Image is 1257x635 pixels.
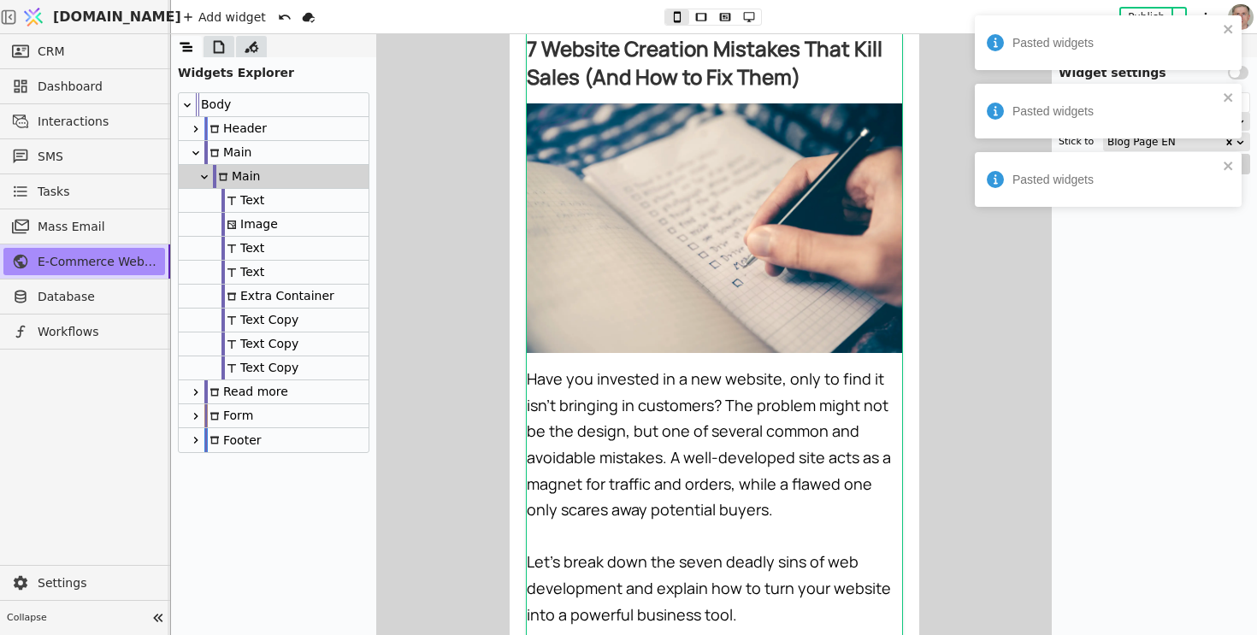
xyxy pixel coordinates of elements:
[38,113,156,131] span: Interactions
[221,189,264,212] div: Text
[204,141,251,164] div: Main
[1223,22,1235,36] button: close
[179,93,369,117] div: Body
[3,73,165,100] a: Dashboard
[179,428,369,452] div: Footer
[221,261,264,284] div: Text
[179,404,369,428] div: Form
[3,318,165,345] a: Workflows
[38,288,156,306] span: Database
[1012,171,1218,189] div: Pasted widgets
[3,143,165,170] a: SMS
[1228,4,1254,30] img: 1560949290925-CROPPED-IMG_0201-2-.jpg
[3,283,165,310] a: Database
[213,165,260,188] div: Main
[179,141,369,165] div: Main
[204,404,253,427] div: Form
[21,1,46,33] img: Logo
[38,78,156,96] span: Dashboard
[204,380,288,403] div: Read more
[38,218,156,236] span: Mass Email
[17,69,392,319] img: 1689746487942-check-list.webp
[7,611,146,626] span: Collapse
[171,57,376,82] div: Widgets Explorer
[221,213,278,236] div: Image
[3,38,165,65] a: CRM
[179,213,369,237] div: Image
[204,428,262,452] div: Footer
[179,380,369,404] div: Read more
[204,117,267,140] div: Header
[196,93,231,116] div: Body
[1012,34,1218,52] div: Pasted widgets
[178,7,271,27] div: Add widget
[179,309,369,332] div: Text Copy
[1223,159,1235,173] button: close
[221,237,264,260] div: Text
[1223,91,1235,104] button: close
[179,165,369,189] div: Main
[221,332,298,356] div: Text Copy
[179,261,369,285] div: Text
[179,117,369,141] div: Header
[17,1,171,33] a: [DOMAIN_NAME]
[3,248,165,275] a: E-Commerce Web Development at Zona Digital Agency
[53,7,181,27] span: [DOMAIN_NAME]
[179,356,369,380] div: Text Copy
[38,148,156,166] span: SMS
[179,285,369,309] div: Extra Container
[17,514,392,593] p: Let's break down the seven deadly sins of web development and explain how to turn your website in...
[3,213,165,240] a: Mass Email
[221,309,298,332] div: Text Copy
[1121,9,1171,26] button: Publish
[221,356,298,379] div: Text Copy
[221,285,334,308] div: Extra Container
[38,43,65,61] span: CRM
[179,189,369,213] div: Text
[179,237,369,261] div: Text
[3,569,165,597] a: Settings
[17,332,392,489] p: Have you invested in a new website, only to find it isn't bringing in customers? The problem migh...
[38,253,156,271] span: E-Commerce Web Development at Zona Digital Agency
[3,178,165,205] a: Tasks
[38,323,156,341] span: Workflows
[38,574,156,592] span: Settings
[3,108,165,135] a: Interactions
[38,183,70,201] span: Tasks
[179,332,369,356] div: Text Copy
[1012,103,1218,121] div: Pasted widgets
